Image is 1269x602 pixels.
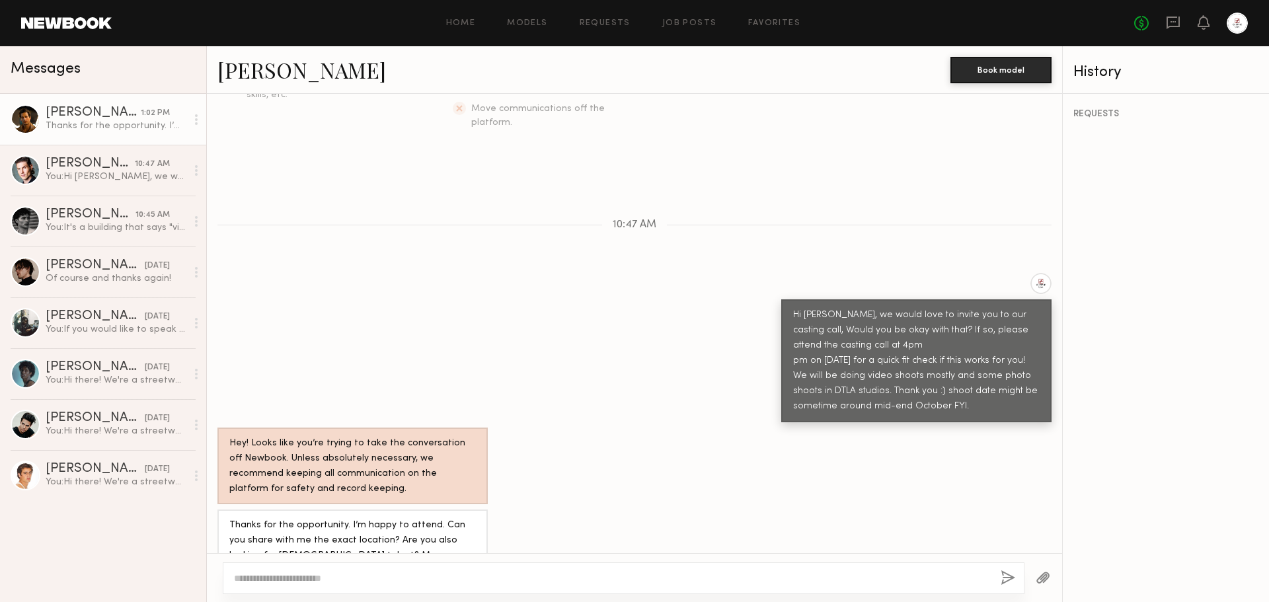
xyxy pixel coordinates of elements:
[141,107,170,120] div: 1:02 PM
[507,19,547,28] a: Models
[46,272,186,285] div: Of course and thanks again!
[471,104,605,127] span: Move communications off the platform.
[46,425,186,437] div: You: Hi there! We're a streetwear brand in LA and wanted to see if you were interested in a insta...
[229,436,476,497] div: Hey! Looks like you’re trying to take the conversation off Newbook. Unless absolutely necessary, ...
[1073,65,1258,80] div: History
[46,323,186,336] div: You: If you would like to speak to us here, it is also fine! We will be able to create a job here...
[46,208,135,221] div: [PERSON_NAME]
[135,158,170,170] div: 10:47 AM
[135,209,170,221] div: 10:45 AM
[46,106,141,120] div: [PERSON_NAME]
[46,412,145,425] div: [PERSON_NAME]
[613,219,656,231] span: 10:47 AM
[950,57,1052,83] button: Book model
[446,19,476,28] a: Home
[46,259,145,272] div: [PERSON_NAME]
[46,221,186,234] div: You: It's a building that says "victorious" and "g-style usa" if you're coming from the westside
[145,463,170,476] div: [DATE]
[46,120,186,132] div: Thanks for the opportunity. I’m happy to attend. Can you share with me the exact location? Are yo...
[145,311,170,323] div: [DATE]
[662,19,717,28] a: Job Posts
[46,374,186,387] div: You: Hi there! We're a streetwear brand in LA and wanted to see if you were interested in a insta...
[793,308,1040,414] div: Hi [PERSON_NAME], we would love to invite you to our casting call, Would you be okay with that? I...
[46,170,186,183] div: You: Hi [PERSON_NAME], we would love to invite you to our casting call, Would you be okay with th...
[11,61,81,77] span: Messages
[145,260,170,272] div: [DATE]
[217,56,386,84] a: [PERSON_NAME]
[145,361,170,374] div: [DATE]
[46,157,135,170] div: [PERSON_NAME]
[46,476,186,488] div: You: Hi there! We're a streetwear brand in LA and wanted to see if you were interested in a insta...
[580,19,631,28] a: Requests
[229,518,476,579] div: Thanks for the opportunity. I’m happy to attend. Can you share with me the exact location? Are yo...
[145,412,170,425] div: [DATE]
[46,463,145,476] div: [PERSON_NAME]
[1073,110,1258,119] div: REQUESTS
[950,63,1052,75] a: Book model
[748,19,800,28] a: Favorites
[46,310,145,323] div: [PERSON_NAME]
[46,361,145,374] div: [PERSON_NAME]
